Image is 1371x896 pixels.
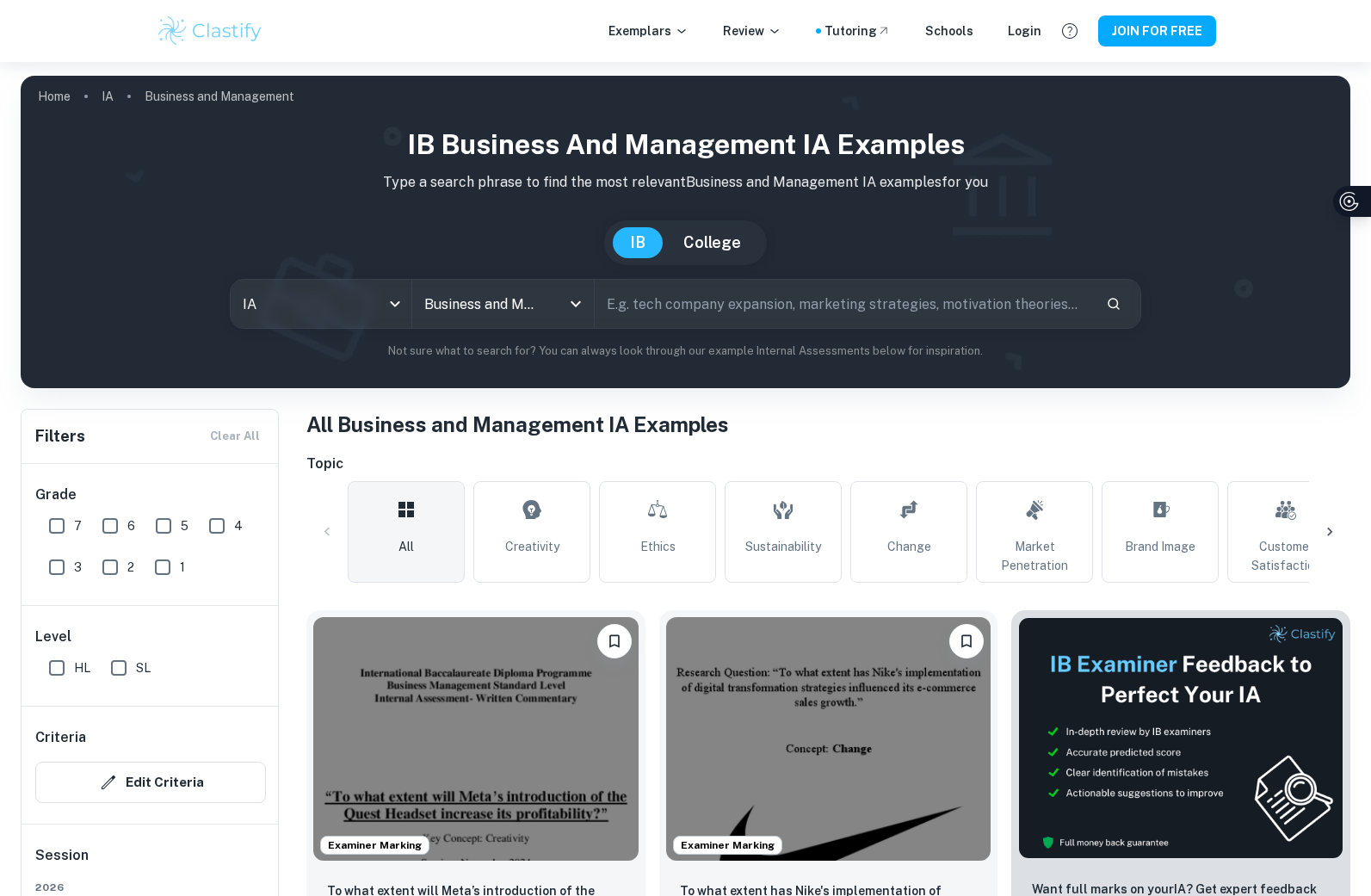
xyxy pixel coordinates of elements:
[887,537,931,556] span: Change
[35,762,266,803] button: Edit Criteria
[723,22,781,40] p: Review
[1008,22,1041,40] a: Login
[74,658,90,677] span: HL
[181,516,188,535] span: 5
[666,617,991,861] img: Business and Management IA example thumbnail: To what extent has Nike's implementation
[1235,537,1337,575] span: Customer Satisfaction
[306,454,1350,474] h6: Topic
[666,227,758,258] button: College
[35,727,86,748] h6: Criteria
[640,537,676,556] span: Ethics
[1018,617,1343,859] img: Thumbnail
[35,845,266,880] h6: Session
[35,627,266,647] h6: Level
[398,537,414,556] span: All
[74,558,82,577] span: 3
[674,837,781,853] span: Examiner Marking
[145,87,294,106] p: Business and Management
[21,76,1350,388] img: profile cover
[34,343,1337,360] p: Not sure what to search for? You can always look through our example Internal Assessments below f...
[231,280,411,328] div: IA
[1099,289,1128,318] button: Search
[745,537,821,556] span: Sustainability
[306,409,1350,440] h1: All Business and Management IA Examples
[102,84,114,108] a: IA
[595,280,1092,328] input: E.g. tech company expansion, marketing strategies, motivation theories...
[984,537,1085,575] span: Market Penetration
[321,837,429,853] span: Examiner Marking
[597,624,632,658] button: Please log in to bookmark exemplars
[1125,537,1195,556] span: Brand Image
[505,537,559,556] span: Creativity
[127,516,135,535] span: 6
[35,424,85,448] h6: Filters
[613,227,663,258] button: IB
[156,14,265,48] img: Clastify logo
[35,880,266,895] span: 2026
[949,624,984,658] button: Please log in to bookmark exemplars
[38,84,71,108] a: Home
[608,22,689,40] p: Exemplars
[35,485,266,505] h6: Grade
[180,558,185,577] span: 1
[925,22,973,40] a: Schools
[1098,15,1216,46] button: JOIN FOR FREE
[34,124,1337,165] h1: IB Business and Management IA examples
[824,22,891,40] a: Tutoring
[313,617,639,861] img: Business and Management IA example thumbnail: To what extent will Meta’s introduction
[564,292,588,316] button: Open
[234,516,243,535] span: 4
[34,172,1337,193] p: Type a search phrase to find the most relevant Business and Management IA examples for you
[1055,16,1084,46] button: Help and Feedback
[127,558,134,577] span: 2
[136,658,151,677] span: SL
[74,516,82,535] span: 7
